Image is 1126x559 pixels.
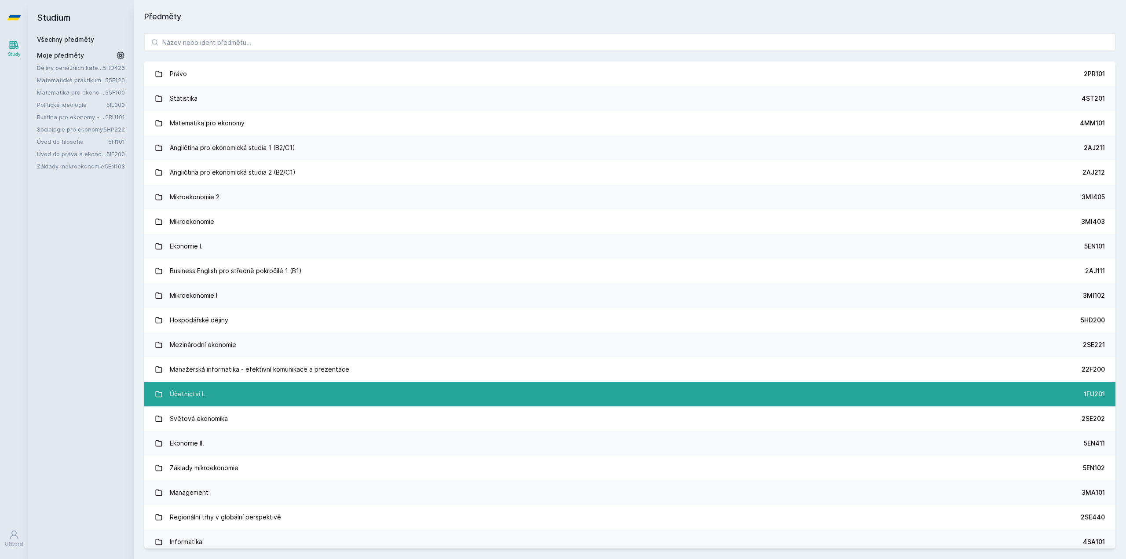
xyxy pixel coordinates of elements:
[170,90,197,107] div: Statistika
[1084,69,1105,78] div: 2PR101
[37,137,108,146] a: Úvod do filosofie
[144,11,1115,23] h1: Předměty
[144,406,1115,431] a: Světová ekonomika 2SE202
[1081,217,1105,226] div: 3MI403
[144,33,1115,51] input: Název nebo ident předmětu…
[1084,439,1105,448] div: 5EN411
[170,459,238,477] div: Základy mikroekonomie
[105,89,125,96] a: 55F100
[37,36,94,43] a: Všechny předměty
[37,150,106,158] a: Úvod do práva a ekonomie
[1082,414,1105,423] div: 2SE202
[37,100,106,109] a: Politické ideologie
[170,139,295,157] div: Angličtina pro ekonomická studia 1 (B2/C1)
[37,76,105,84] a: Matematické praktikum
[144,431,1115,456] a: Ekonomie II. 5EN411
[170,287,217,304] div: Mikroekonomie I
[103,64,125,71] a: 5HD426
[144,283,1115,308] a: Mikroekonomie I 3MI102
[170,410,228,427] div: Světová ekonomika
[170,65,187,83] div: Právo
[1084,242,1105,251] div: 5EN101
[170,237,203,255] div: Ekonomie I.
[5,541,23,548] div: Uživatel
[106,101,125,108] a: 5IE300
[144,259,1115,283] a: Business English pro středně pokročilé 1 (B1) 2AJ111
[37,63,103,72] a: Dějiny peněžních kategorií a institucí
[144,234,1115,259] a: Ekonomie I. 5EN101
[144,480,1115,505] a: Management 3MA101
[144,185,1115,209] a: Mikroekonomie 2 3MI405
[1083,291,1105,300] div: 3MI102
[144,62,1115,86] a: Právo 2PR101
[144,209,1115,234] a: Mikroekonomie 3MI403
[170,435,204,452] div: Ekonomie II.
[1082,488,1105,497] div: 3MA101
[170,484,208,501] div: Management
[105,77,125,84] a: 55F120
[144,382,1115,406] a: Účetnictví I. 1FU201
[1081,513,1105,522] div: 2SE440
[144,135,1115,160] a: Angličtina pro ekonomická studia 1 (B2/C1) 2AJ211
[106,150,125,157] a: 5IE200
[1082,168,1105,177] div: 2AJ212
[1084,390,1105,398] div: 1FU201
[1083,464,1105,472] div: 5EN102
[105,163,125,170] a: 5EN103
[8,51,21,58] div: Study
[144,160,1115,185] a: Angličtina pro ekonomická studia 2 (B2/C1) 2AJ212
[2,35,26,62] a: Study
[144,456,1115,480] a: Základy mikroekonomie 5EN102
[144,357,1115,382] a: Manažerská informatika - efektivní komunikace a prezentace 22F200
[37,88,105,97] a: Matematika pro ekonomy (Matematika A)
[1082,193,1105,201] div: 3MI405
[144,86,1115,111] a: Statistika 4ST201
[144,332,1115,357] a: Mezinárodní ekonomie 2SE221
[170,533,202,551] div: Informatika
[2,525,26,552] a: Uživatel
[105,113,125,121] a: 2RU101
[170,336,236,354] div: Mezinárodní ekonomie
[1080,119,1105,128] div: 4MM101
[170,508,281,526] div: Regionální trhy v globální perspektivě
[170,114,245,132] div: Matematika pro ekonomy
[37,162,105,171] a: Základy makroekonomie
[37,51,84,60] span: Moje předměty
[1084,143,1105,152] div: 2AJ211
[170,311,228,329] div: Hospodářské dějiny
[1082,94,1105,103] div: 4ST201
[170,188,219,206] div: Mikroekonomie 2
[170,262,302,280] div: Business English pro středně pokročilé 1 (B1)
[37,125,103,134] a: Sociologie pro ekonomy
[37,113,105,121] a: Ruština pro ekonomy - základní úroveň 1 (A1)
[144,530,1115,554] a: Informatika 4SA101
[170,361,349,378] div: Manažerská informatika - efektivní komunikace a prezentace
[1082,365,1105,374] div: 22F200
[170,385,205,403] div: Účetnictví I.
[1085,267,1105,275] div: 2AJ111
[170,213,214,230] div: Mikroekonomie
[170,164,296,181] div: Angličtina pro ekonomická studia 2 (B2/C1)
[108,138,125,145] a: 5FI101
[103,126,125,133] a: 5HP222
[1081,316,1105,325] div: 5HD200
[1083,340,1105,349] div: 2SE221
[144,111,1115,135] a: Matematika pro ekonomy 4MM101
[144,308,1115,332] a: Hospodářské dějiny 5HD200
[144,505,1115,530] a: Regionální trhy v globální perspektivě 2SE440
[1083,537,1105,546] div: 4SA101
